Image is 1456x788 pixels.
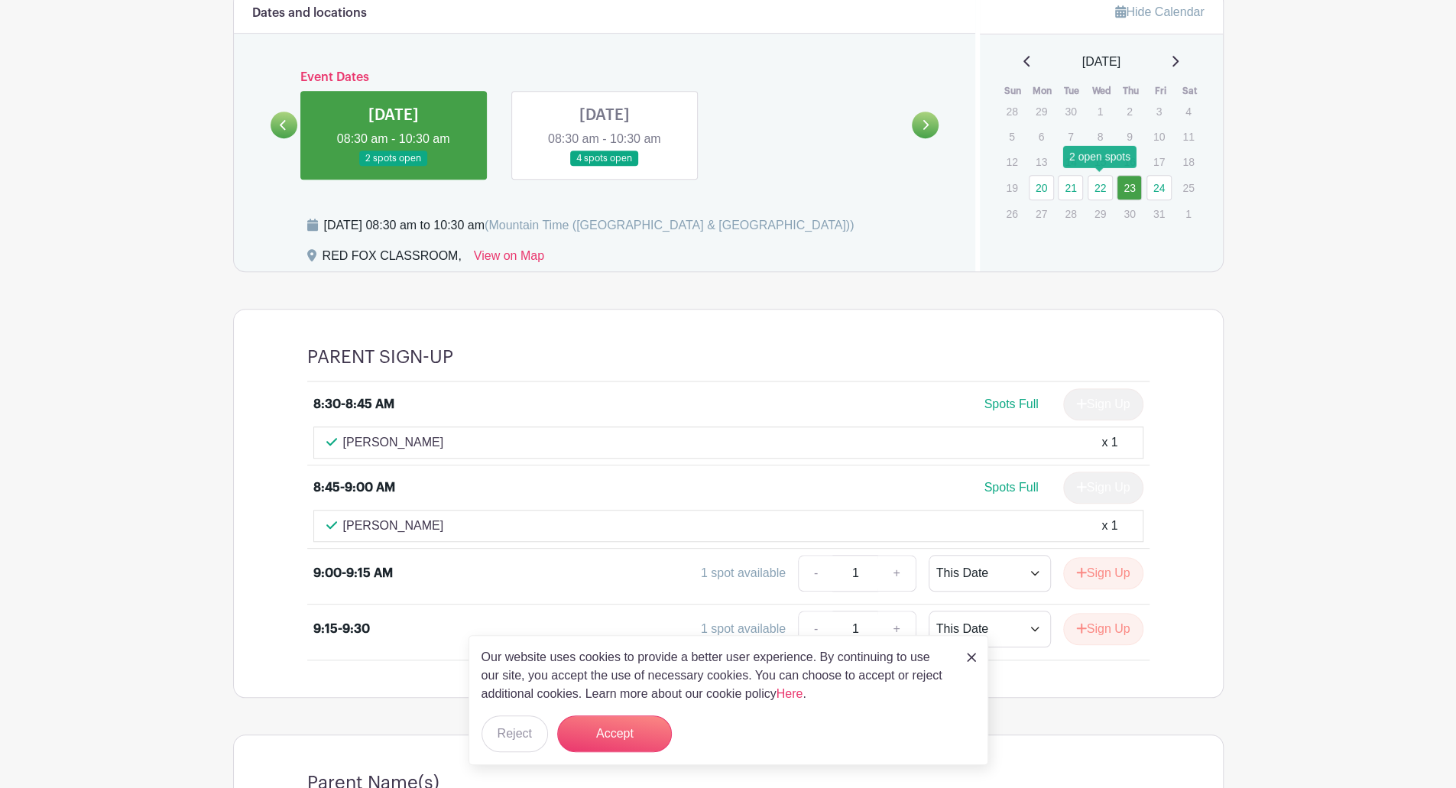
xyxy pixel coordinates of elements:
[1146,202,1172,225] p: 31
[1088,202,1113,225] p: 29
[999,150,1024,173] p: 12
[984,481,1038,494] span: Spots Full
[1101,517,1117,535] div: x 1
[984,397,1038,410] span: Spots Full
[1082,53,1120,71] span: [DATE]
[313,478,395,497] div: 8:45-9:00 AM
[313,395,394,413] div: 8:30-8:45 AM
[1029,175,1054,200] a: 20
[1176,125,1201,148] p: 11
[1175,83,1205,99] th: Sat
[999,202,1024,225] p: 26
[999,176,1024,199] p: 19
[1115,5,1204,18] a: Hide Calendar
[1146,83,1176,99] th: Fri
[1063,613,1143,645] button: Sign Up
[1117,125,1142,148] p: 9
[1146,175,1172,200] a: 24
[482,648,951,703] p: Our website uses cookies to provide a better user experience. By continuing to use our site, you ...
[1058,175,1083,200] a: 21
[798,611,833,647] a: -
[1176,99,1201,123] p: 4
[307,346,453,368] h4: PARENT SIGN-UP
[1088,125,1113,148] p: 8
[1101,433,1117,452] div: x 1
[343,433,444,452] p: [PERSON_NAME]
[1029,125,1054,148] p: 6
[877,555,916,592] a: +
[1088,175,1113,200] a: 22
[998,83,1028,99] th: Sun
[1176,150,1201,173] p: 18
[1087,83,1117,99] th: Wed
[877,611,916,647] a: +
[1063,145,1137,167] div: 2 open spots
[1029,150,1054,173] p: 13
[1117,99,1142,123] p: 2
[1029,99,1054,123] p: 29
[1058,125,1083,148] p: 7
[313,564,393,582] div: 9:00-9:15 AM
[1146,125,1172,148] p: 10
[999,125,1024,148] p: 5
[482,715,548,752] button: Reject
[1146,150,1172,173] p: 17
[252,6,367,21] h6: Dates and locations
[1057,83,1087,99] th: Tue
[1117,175,1142,200] a: 23
[1063,557,1143,589] button: Sign Up
[1028,83,1058,99] th: Mon
[1117,202,1142,225] p: 30
[323,247,462,271] div: RED FOX CLASSROOM,
[1058,99,1083,123] p: 30
[1176,202,1201,225] p: 1
[343,517,444,535] p: [PERSON_NAME]
[701,620,786,638] div: 1 spot available
[485,219,854,232] span: (Mountain Time ([GEOGRAPHIC_DATA] & [GEOGRAPHIC_DATA]))
[967,653,976,662] img: close_button-5f87c8562297e5c2d7936805f587ecaba9071eb48480494691a3f1689db116b3.svg
[1088,99,1113,123] p: 1
[557,715,672,752] button: Accept
[1146,99,1172,123] p: 3
[777,687,803,700] a: Here
[313,620,370,638] div: 9:15-9:30
[474,247,544,271] a: View on Map
[1116,83,1146,99] th: Thu
[1058,150,1083,173] p: 14
[701,564,786,582] div: 1 spot available
[1058,202,1083,225] p: 28
[798,555,833,592] a: -
[324,216,854,235] div: [DATE] 08:30 am to 10:30 am
[999,99,1024,123] p: 28
[297,70,913,85] h6: Event Dates
[1029,202,1054,225] p: 27
[1176,176,1201,199] p: 25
